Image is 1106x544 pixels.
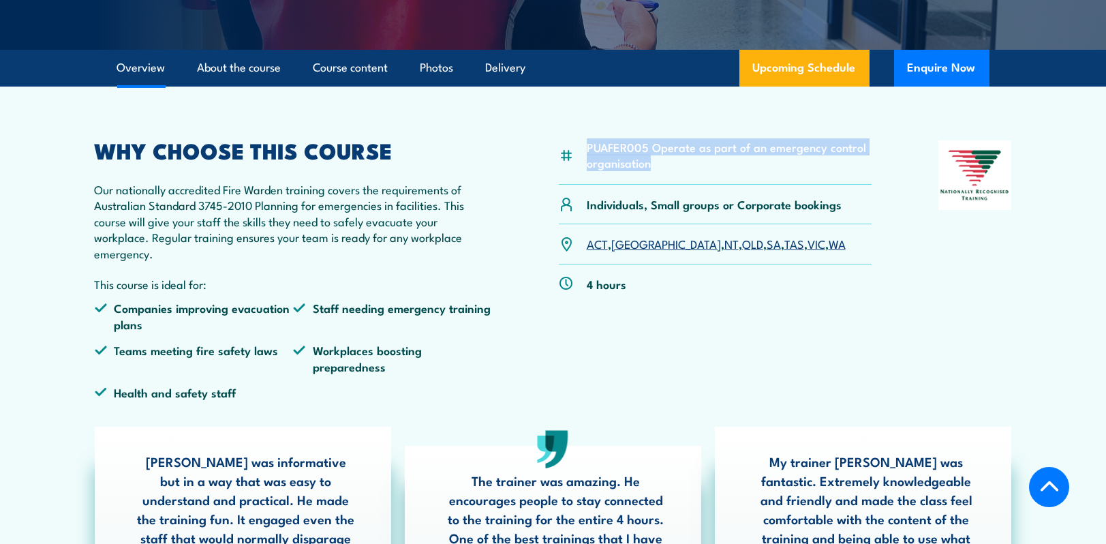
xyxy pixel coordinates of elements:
a: WA [829,235,846,252]
a: NT [724,235,739,252]
li: Health and safety staff [95,384,294,400]
img: Nationally Recognised Training logo. [938,140,1012,210]
li: PUAFER005 Operate as part of an emergency control organisation [587,139,872,171]
a: TAS [784,235,804,252]
li: Teams meeting fire safety laws [95,342,294,374]
a: ACT [587,235,608,252]
h2: WHY CHOOSE THIS COURSE [95,140,493,160]
a: QLD [742,235,763,252]
a: Upcoming Schedule [739,50,870,87]
li: Workplaces boosting preparedness [293,342,492,374]
p: This course is ideal for: [95,276,493,292]
li: Staff needing emergency training [293,300,492,332]
a: About the course [198,50,281,86]
p: Individuals, Small groups or Corporate bookings [587,196,842,212]
button: Enquire Now [894,50,989,87]
a: VIC [808,235,825,252]
p: , , , , , , , [587,236,846,252]
a: [GEOGRAPHIC_DATA] [611,235,721,252]
a: Overview [117,50,166,86]
a: Course content [313,50,388,86]
a: SA [767,235,781,252]
li: Companies improving evacuation plans [95,300,294,332]
a: Photos [420,50,454,86]
p: 4 hours [587,276,626,292]
p: Our nationally accredited Fire Warden training covers the requirements of Australian Standard 374... [95,181,493,261]
a: Delivery [486,50,526,86]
